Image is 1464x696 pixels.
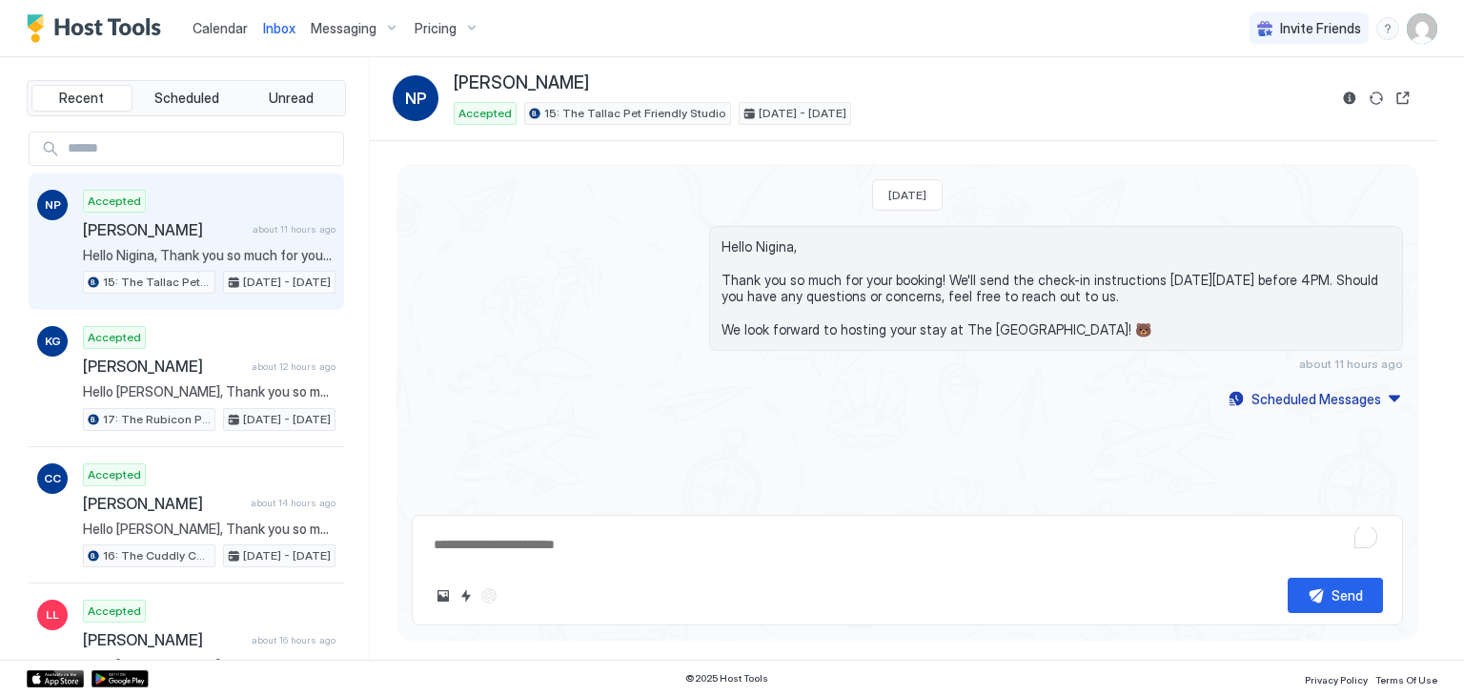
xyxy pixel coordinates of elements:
[103,274,211,291] span: 15: The Tallac Pet Friendly Studio
[103,547,211,564] span: 16: The Cuddly Cub Studio
[251,497,335,509] span: about 14 hours ago
[888,188,926,202] span: [DATE]
[1338,87,1361,110] button: Reservation information
[88,466,141,483] span: Accepted
[243,274,331,291] span: [DATE] - [DATE]
[83,247,335,264] span: Hello Nigina, Thank you so much for your booking! We'll send the check-in instructions [DATE][DAT...
[454,72,589,94] span: [PERSON_NAME]
[759,105,846,122] span: [DATE] - [DATE]
[193,20,248,36] span: Calendar
[83,494,243,513] span: [PERSON_NAME]
[45,196,61,214] span: NP
[1299,357,1403,371] span: about 11 hours ago
[59,90,104,107] span: Recent
[685,672,768,685] span: © 2025 Host Tools
[269,90,314,107] span: Unread
[83,383,335,400] span: Hello [PERSON_NAME], Thank you so much for your booking! We'll send the check-in instructions [DA...
[1376,17,1399,40] div: menu
[1332,585,1363,605] div: Send
[27,670,84,687] a: App Store
[44,470,61,487] span: CC
[405,87,427,110] span: NP
[263,20,295,36] span: Inbox
[136,85,237,112] button: Scheduled
[88,193,141,210] span: Accepted
[722,238,1391,338] span: Hello Nigina, Thank you so much for your booking! We'll send the check-in instructions [DATE][DAT...
[103,411,211,428] span: 17: The Rubicon Pet Friendly Studio
[83,357,244,376] span: [PERSON_NAME]
[83,657,335,674] span: Hello [PERSON_NAME], Thank you so much for your booking! We'll send the check-in instructions [DA...
[1280,20,1361,37] span: Invite Friends
[432,527,1383,563] textarea: To enrich screen reader interactions, please activate Accessibility in Grammarly extension settings
[27,80,346,116] div: tab-group
[83,521,335,538] span: Hello [PERSON_NAME], Thank you so much for your booking! We'll send the check-in instructions [DA...
[544,105,726,122] span: 15: The Tallac Pet Friendly Studio
[458,105,512,122] span: Accepted
[263,18,295,38] a: Inbox
[1375,674,1437,686] span: Terms Of Use
[83,630,244,649] span: [PERSON_NAME]
[240,85,341,112] button: Unread
[252,634,335,646] span: about 16 hours ago
[1288,578,1383,613] button: Send
[88,329,141,346] span: Accepted
[1392,87,1414,110] button: Open reservation
[154,90,219,107] span: Scheduled
[1305,674,1368,686] span: Privacy Policy
[1251,389,1381,409] div: Scheduled Messages
[243,411,331,428] span: [DATE] - [DATE]
[253,223,335,235] span: about 11 hours ago
[91,670,149,687] a: Google Play Store
[88,603,141,620] span: Accepted
[432,584,455,607] button: Upload image
[1407,13,1437,44] div: User profile
[45,333,61,350] span: KG
[46,606,59,624] span: LL
[415,20,457,37] span: Pricing
[1226,386,1403,412] button: Scheduled Messages
[1305,668,1368,688] a: Privacy Policy
[1375,668,1437,688] a: Terms Of Use
[252,360,335,373] span: about 12 hours ago
[83,220,245,239] span: [PERSON_NAME]
[193,18,248,38] a: Calendar
[60,133,343,165] input: Input Field
[31,85,132,112] button: Recent
[27,14,170,43] a: Host Tools Logo
[1365,87,1388,110] button: Sync reservation
[455,584,478,607] button: Quick reply
[311,20,376,37] span: Messaging
[243,547,331,564] span: [DATE] - [DATE]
